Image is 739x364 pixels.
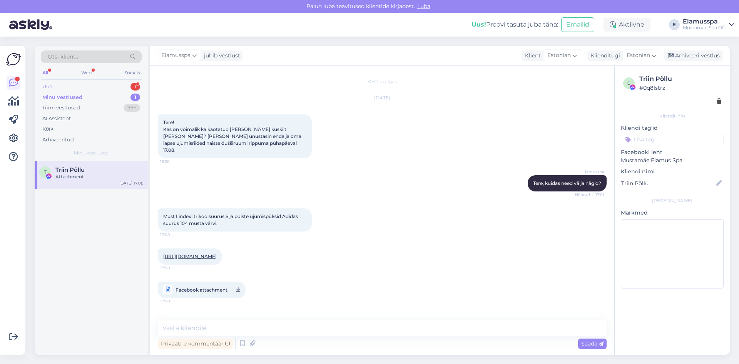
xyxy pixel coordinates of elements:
span: 16:30 [160,159,189,164]
div: Elamusspa [683,18,726,25]
span: 17:08 [160,265,189,271]
a: Facebook attachment17:08 [158,282,246,298]
div: 1 [130,94,140,101]
a: [URL][DOMAIN_NAME] [163,253,217,259]
div: Arhiveeri vestlus [664,50,723,61]
div: Aktiivne [604,18,650,32]
div: AI Assistent [42,115,71,122]
div: Kliendi info [621,112,724,119]
div: Attachment [55,173,143,180]
button: Emailid [561,17,594,32]
span: Must Lindexi trikoo suurus S ja poiste ujumispüksid Adidas suurus 104 musta värvi. [163,213,299,226]
p: Mustamäe Elamus Spa [621,156,724,164]
span: Minu vestlused [74,149,109,156]
span: Otsi kliente [48,53,79,61]
a: ElamusspaMustamäe Spa OÜ [683,18,734,31]
div: Kõik [42,125,54,133]
div: juhib vestlust [201,52,240,60]
div: Klienditugi [587,52,620,60]
div: Triin Põllu [639,74,721,84]
div: All [41,68,50,78]
span: Tere! Kas on võimalik ka kaotatud [PERSON_NAME] kuskilt [PERSON_NAME]? [PERSON_NAME] unustasin en... [163,119,303,153]
p: Kliendi nimi [621,168,724,176]
div: [DATE] 17:08 [119,180,143,186]
div: Klient [522,52,541,60]
p: Facebooki leht [621,148,724,156]
span: Luba [415,3,433,10]
b: Uus! [471,21,486,28]
div: Socials [123,68,142,78]
span: Elamusspa [575,169,604,175]
span: 0 [627,80,630,86]
span: 17:08 [160,232,189,238]
div: 1 [130,83,140,91]
div: Privaatne kommentaar [158,339,233,349]
div: Mustamäe Spa OÜ [683,25,726,31]
div: Tiimi vestlused [42,104,80,112]
div: Proovi tasuta juba täna: [471,20,558,29]
span: 17:08 [160,296,189,306]
div: Minu vestlused [42,94,82,101]
span: Tere, kuidas need välja nägid? [533,180,601,186]
span: Triin Põllu [55,166,85,173]
img: Askly Logo [6,52,21,67]
input: Lisa tag [621,134,724,145]
div: # 0q8lstrz [639,84,721,92]
span: Nähtud ✓ 17:01 [575,192,604,198]
span: Saada [581,340,604,347]
div: Vestlus algas [158,78,607,85]
div: Web [80,68,93,78]
div: [DATE] [158,94,607,101]
div: Arhiveeritud [42,136,74,144]
span: Elamusspa [161,51,191,60]
span: Estonian [627,51,650,60]
div: E [669,19,680,30]
div: Uus [42,83,52,91]
div: 99+ [124,104,140,112]
div: [PERSON_NAME] [621,197,724,204]
span: T [44,169,47,175]
span: Facebook attachment [176,285,227,295]
p: Kliendi tag'id [621,124,724,132]
span: Estonian [547,51,571,60]
p: Märkmed [621,209,724,217]
input: Lisa nimi [621,179,715,188]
